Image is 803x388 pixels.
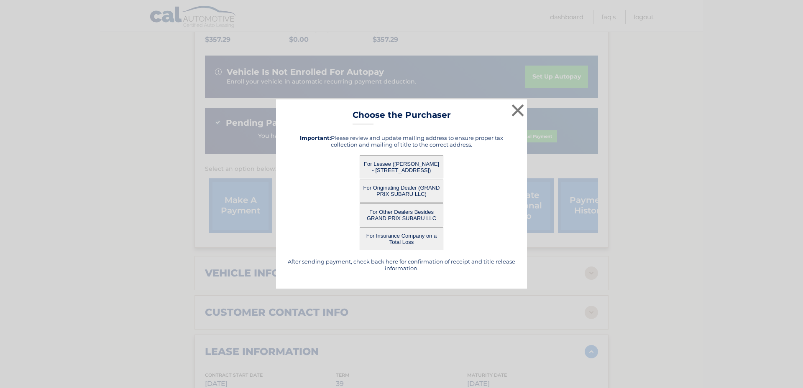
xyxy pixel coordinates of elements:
[300,134,331,141] strong: Important:
[360,155,443,178] button: For Lessee ([PERSON_NAME] - [STREET_ADDRESS])
[286,258,517,271] h5: After sending payment, check back here for confirmation of receipt and title release information.
[360,180,443,203] button: For Originating Dealer (GRAND PRIX SUBARU LLC)
[353,110,451,124] h3: Choose the Purchaser
[360,227,443,250] button: For Insurance Company on a Total Loss
[360,203,443,226] button: For Other Dealers Besides GRAND PRIX SUBARU LLC
[509,102,526,119] button: ×
[286,134,517,148] h5: Please review and update mailing address to ensure proper tax collection and mailing of title to ...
